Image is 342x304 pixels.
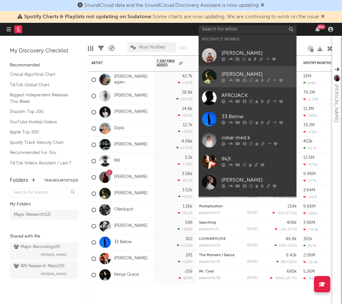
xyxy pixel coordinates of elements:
[199,151,296,172] a: INJI
[199,237,258,241] div: LOOK4MYLOVE
[178,276,192,280] div: -169 %
[202,35,293,43] div: Recently Viewed
[286,237,297,241] div: 46.8k
[247,211,258,215] div: [DATE]
[183,123,192,127] div: 12.7k
[284,277,296,280] span: +19.7 %
[199,244,221,247] div: popularity: 54
[139,45,165,49] span: Most Notified
[114,174,148,180] a: [PERSON_NAME]
[277,212,282,215] span: -95
[10,139,72,146] a: Spotify Track Velocity Chart
[10,177,28,185] div: Folders
[10,71,72,78] a: Critical Algo/Viral Chart
[247,244,258,247] div: [DATE]
[303,244,317,248] div: 45.7k
[176,97,192,101] div: +94.5 %
[321,14,325,20] span: Dismiss
[199,221,258,225] div: Searching
[114,256,148,261] a: [PERSON_NAME]
[199,108,296,130] a: 33 Below
[199,205,258,208] div: Multiplication
[280,260,285,264] span: 38
[221,155,293,163] div: INJI
[14,243,60,251] div: Major Recordings ( 9 )
[10,188,78,197] input: Search for folders...
[178,81,192,85] div: -1.97 %
[303,156,314,160] div: 12.5M
[303,123,315,127] div: 33.2M
[199,270,214,273] a: Mr. Cool
[10,159,72,173] a: TikTok Videos Assistant / Last 7 Days - Top
[275,227,297,231] div: ( )
[288,204,297,209] div: 214k
[24,14,319,20] span: : Some charts are now updating. We are continuing to work on the issue
[185,221,192,225] div: 548
[182,90,192,95] div: 28.8k
[44,179,78,182] button: Tracked Artists(13)
[10,149,72,156] a: Recommended For You
[178,46,187,50] button: Save
[41,251,67,259] span: [PERSON_NAME]
[178,227,192,231] div: +196 %
[10,233,78,241] div: Shared with Me
[303,139,313,144] div: 453k
[178,260,192,264] div: +128 %
[10,242,78,260] a: Major Recordings(9)[PERSON_NAME]
[221,113,293,121] div: 33 Below
[199,221,216,225] a: Searching
[303,107,314,111] div: 11.3M
[285,195,296,199] span: +152 %
[178,178,192,183] div: -39.2 %
[303,204,316,209] div: 9.66M
[286,260,296,264] span: +111 %
[199,211,221,215] div: popularity: 47
[199,87,296,108] a: AFROJACK
[183,204,192,209] div: 1.16k
[186,253,192,257] div: 281
[303,237,312,241] div: 301k
[10,108,72,115] a: Shazam Top 200
[332,84,340,122] div: [PERSON_NAME]
[199,237,226,241] a: LOOK4MYLOVE
[10,200,78,208] div: My Folders
[10,47,78,55] div: My Discovery Checklist
[114,223,148,229] a: [PERSON_NAME]
[98,39,104,58] div: Filters
[303,90,315,95] div: 79.2M
[114,240,132,245] a: 33 Below
[199,270,258,273] div: Mr. Cool
[41,270,67,278] span: [PERSON_NAME]
[114,158,120,164] a: MK
[221,134,293,142] div: oskar med k
[10,261,78,279] a: WR Research Main(29)[PERSON_NAME]
[10,129,72,136] a: Apple Top 200
[303,146,317,150] div: 43.7k
[10,91,72,105] a: Biggest Independent Releases This Week
[24,14,151,20] span: Spotify Charts & Playlists not updating on Sodatone
[92,61,140,65] div: Artist
[10,210,78,220] a: Major Research(12)
[178,162,192,166] div: -7.78 %
[199,260,220,264] div: popularity: 33
[185,237,192,241] div: 302
[273,195,297,199] div: ( )
[286,228,296,231] span: -177 %
[303,162,317,167] div: -973k
[199,172,296,193] a: [PERSON_NAME]
[278,244,284,248] span: 128
[182,172,192,176] div: 3.06k
[303,253,315,257] div: 2.08M
[182,74,192,78] div: 42.7k
[285,244,296,248] span: +151 %
[303,130,317,134] div: -431k
[114,126,124,131] a: Diplo
[199,276,221,280] div: popularity: 58
[199,45,296,66] a: [PERSON_NAME]
[261,3,264,8] span: Dismiss
[303,269,315,274] div: 5.26M
[221,49,293,57] div: [PERSON_NAME]
[247,228,258,231] div: [DATE]
[114,207,134,213] a: Ofenbach
[303,81,316,85] div: 149k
